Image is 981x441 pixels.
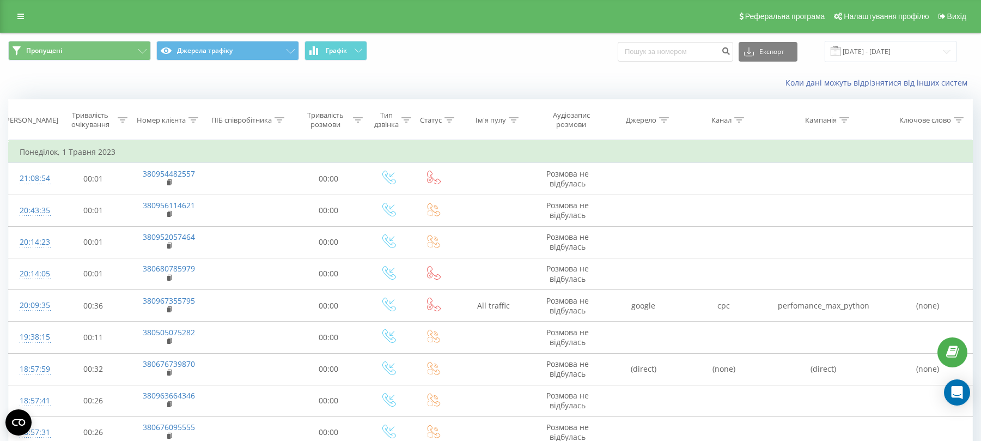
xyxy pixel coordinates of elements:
td: 00:32 [56,353,131,385]
div: Канал [711,116,732,125]
button: Експорт [739,42,797,62]
div: [PERSON_NAME] [3,116,58,125]
button: Пропущені [8,41,151,61]
div: Аудіозапис розмови [542,111,601,129]
button: Джерела трафіку [156,41,299,61]
div: Статус [420,116,442,125]
td: 00:00 [291,226,365,258]
div: 20:43:35 [20,200,45,221]
td: 00:00 [291,290,365,322]
td: cpc [684,290,764,322]
td: google [604,290,684,322]
td: 00:01 [56,195,131,226]
span: Налаштування профілю [844,12,929,21]
div: Тип дзвінка [374,111,399,129]
td: 00:11 [56,322,131,353]
a: 380505075282 [143,327,195,337]
a: 380954482557 [143,168,195,179]
td: 00:00 [291,258,365,289]
span: Розмова не відбулась [546,232,589,252]
div: Кампанія [805,116,837,125]
span: Розмова не відбулась [546,359,589,379]
a: Коли дані можуть відрізнятися вiд інших систем [785,77,973,88]
td: 00:00 [291,163,365,195]
div: Open Intercom Messenger [944,379,970,406]
td: perfomance_max_python [764,290,883,322]
div: Тривалість очікування [66,111,115,129]
a: 380952057464 [143,232,195,242]
td: 00:01 [56,258,131,289]
td: (direct) [764,353,883,385]
input: Пошук за номером [618,42,733,62]
td: 00:00 [291,195,365,226]
button: Open CMP widget [5,409,32,436]
span: Розмова не відбулась [546,327,589,347]
div: 18:57:59 [20,359,45,380]
td: (none) [883,290,972,322]
span: Розмова не відбулась [546,390,589,410]
span: Реферальна програма [745,12,825,21]
a: 380676095555 [143,422,195,432]
div: 20:14:05 [20,263,45,285]
td: Понеділок, 1 Травня 2023 [9,141,973,163]
span: Розмова не відбулась [546,168,589,189]
td: 00:26 [56,385,131,416]
a: 380963664346 [143,390,195,401]
td: 00:01 [56,163,131,195]
td: (direct) [604,353,684,385]
div: Джерело [626,116,656,125]
div: ПІБ співробітника [211,116,272,125]
td: 00:00 [291,322,365,353]
div: 20:14:23 [20,232,45,253]
div: 21:08:54 [20,168,45,189]
div: 19:38:15 [20,327,45,348]
td: 00:01 [56,226,131,258]
span: Пропущені [26,46,62,55]
div: Ім'я пулу [476,116,506,125]
span: Розмова не відбулась [546,263,589,283]
span: Розмова не відбулась [546,200,589,220]
div: Ключове слово [899,116,951,125]
span: Вихід [947,12,966,21]
td: (none) [684,353,764,385]
div: Тривалість розмови [301,111,350,129]
td: All traffic [455,290,532,322]
a: 380956114621 [143,200,195,210]
a: 380676739870 [143,359,195,369]
td: (none) [883,353,972,385]
div: 18:57:41 [20,390,45,412]
span: Графік [326,47,347,55]
div: 20:09:35 [20,295,45,316]
a: 380967355795 [143,295,195,306]
td: 00:00 [291,353,365,385]
span: Розмова не відбулась [546,295,589,316]
div: Номер клієнта [137,116,186,125]
td: 00:00 [291,385,365,416]
a: 380680785979 [143,263,195,274]
button: Графік [304,41,367,61]
td: 00:36 [56,290,131,322]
